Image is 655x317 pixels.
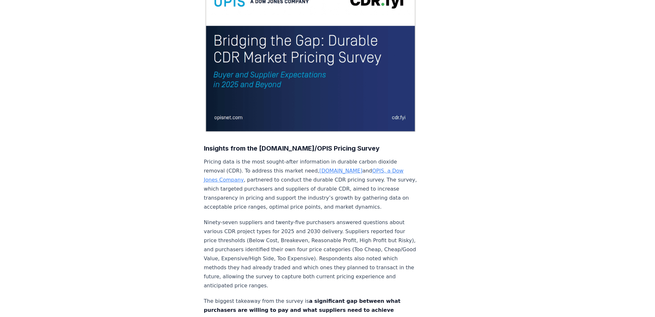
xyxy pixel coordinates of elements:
[204,144,380,152] strong: Insights from the [DOMAIN_NAME]/OPIS Pricing Survey
[319,168,362,174] a: [DOMAIN_NAME]
[204,218,417,290] p: Ninety-seven suppliers and twenty-five purchasers answered questions about various CDR project ty...
[204,157,417,212] p: Pricing data is the most sought-after information in durable carbon dioxide removal (CDR). To add...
